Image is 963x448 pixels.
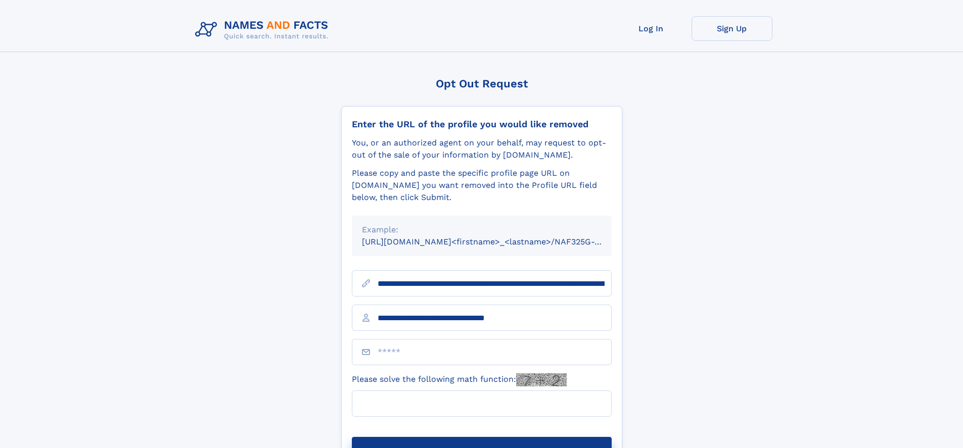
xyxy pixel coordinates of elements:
[362,237,631,246] small: [URL][DOMAIN_NAME]<firstname>_<lastname>/NAF325G-xxxxxxxx
[191,16,337,43] img: Logo Names and Facts
[341,77,622,90] div: Opt Out Request
[611,16,692,41] a: Log In
[352,137,612,161] div: You, or an authorized agent on your behalf, may request to opt-out of the sale of your informatio...
[352,373,567,386] label: Please solve the following math function:
[362,224,602,236] div: Example:
[692,16,772,41] a: Sign Up
[352,119,612,130] div: Enter the URL of the profile you would like removed
[352,167,612,204] div: Please copy and paste the specific profile page URL on [DOMAIN_NAME] you want removed into the Pr...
